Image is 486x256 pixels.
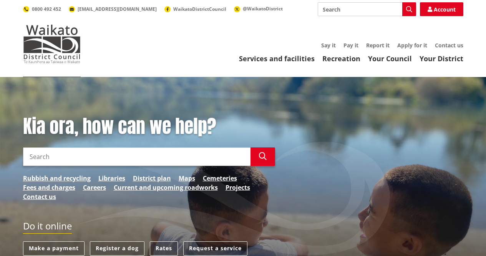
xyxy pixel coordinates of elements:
a: [EMAIL_ADDRESS][DOMAIN_NAME] [69,6,157,12]
a: Rates [150,241,178,256]
a: Careers [83,183,106,192]
span: @WaikatoDistrict [243,5,283,12]
a: Projects [226,183,250,192]
h1: Kia ora, how can we help? [23,115,275,138]
a: Current and upcoming roadworks [114,183,218,192]
a: Request a service [183,241,247,256]
a: Pay it [343,42,358,49]
a: Services and facilities [239,54,315,63]
a: Apply for it [397,42,427,49]
a: WaikatoDistrictCouncil [164,6,226,12]
a: Recreation [322,54,360,63]
a: Account [420,2,463,16]
a: Make a payment [23,241,85,256]
a: Rubbish and recycling [23,174,91,183]
a: Contact us [23,192,56,201]
a: District plan [133,174,171,183]
input: Search input [318,2,416,16]
a: Say it [321,42,336,49]
img: Waikato District Council - Te Kaunihera aa Takiwaa o Waikato [23,25,81,63]
a: Your District [420,54,463,63]
input: Search input [23,147,250,166]
a: @WaikatoDistrict [234,5,283,12]
span: WaikatoDistrictCouncil [173,6,226,12]
span: 0800 492 452 [32,6,61,12]
a: Libraries [98,174,125,183]
a: Cemeteries [203,174,237,183]
a: Your Council [368,54,412,63]
a: 0800 492 452 [23,6,61,12]
a: Maps [179,174,195,183]
span: [EMAIL_ADDRESS][DOMAIN_NAME] [78,6,157,12]
a: Register a dog [90,241,144,256]
h2: Do it online [23,221,72,234]
a: Report it [366,42,390,49]
a: Contact us [435,42,463,49]
a: Fees and charges [23,183,75,192]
